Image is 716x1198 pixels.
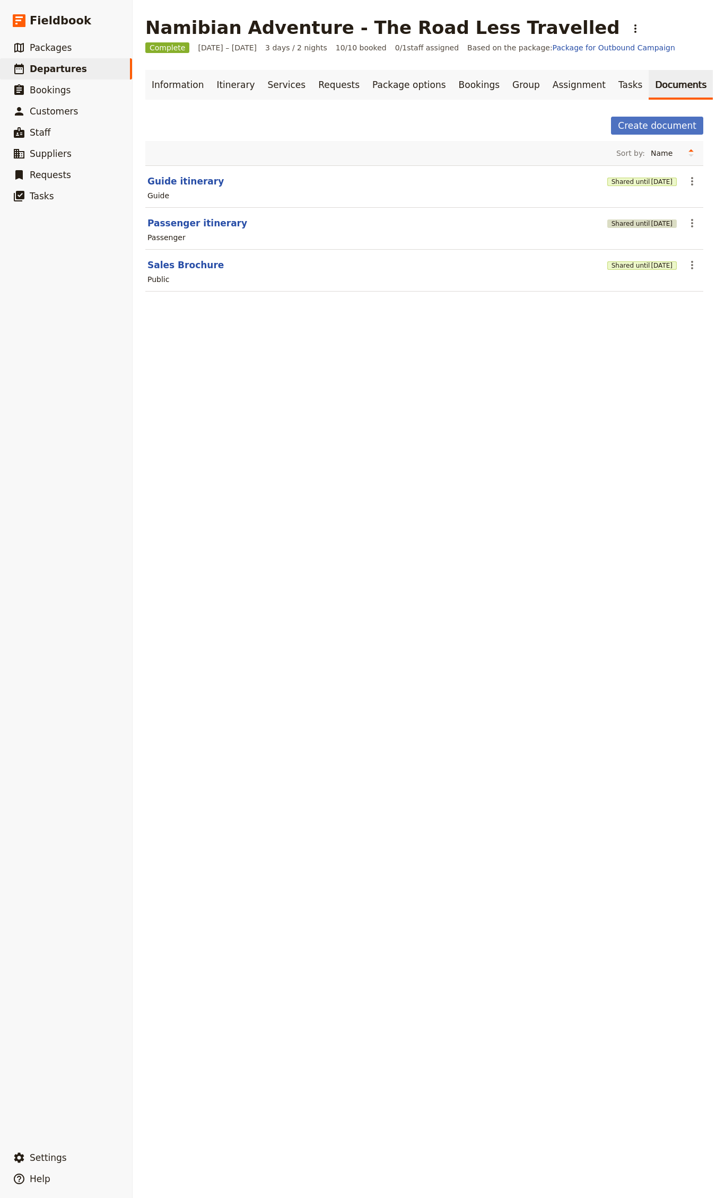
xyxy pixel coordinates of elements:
button: Shared until[DATE] [607,261,677,270]
a: Tasks [612,70,649,100]
a: Documents [649,70,713,100]
span: Packages [30,42,72,53]
span: Suppliers [30,148,72,159]
span: Complete [145,42,189,53]
button: Shared until[DATE] [607,219,677,228]
span: Sort by: [616,148,645,158]
a: Bookings [452,70,506,100]
span: Bookings [30,85,71,95]
span: Departures [30,64,87,74]
span: 10/10 booked [336,42,387,53]
span: Staff [30,127,51,138]
a: Requests [312,70,366,100]
button: Actions [683,256,701,274]
span: 3 days / 2 nights [265,42,327,53]
a: Services [261,70,312,100]
span: Settings [30,1152,67,1163]
button: Create document [611,117,703,135]
button: Shared until[DATE] [607,178,677,186]
span: [DATE] [651,261,673,270]
div: Passenger [147,232,186,243]
a: Information [145,70,210,100]
h1: Namibian Adventure - The Road Less Travelled [145,17,620,38]
a: Assignment [546,70,612,100]
span: 0 / 1 staff assigned [395,42,459,53]
span: Based on the package: [467,42,675,53]
button: Sales Brochure [147,259,224,271]
span: Requests [30,170,71,180]
span: Help [30,1174,50,1184]
span: [DATE] [651,219,673,228]
span: [DATE] [651,178,673,186]
button: Guide itinerary [147,175,224,188]
a: Group [506,70,546,100]
button: Passenger itinerary [147,217,247,230]
select: Sort by: [646,145,683,161]
span: Tasks [30,191,54,201]
button: Actions [626,20,644,38]
button: Actions [683,214,701,232]
div: Guide [147,190,169,201]
div: Public [147,274,169,285]
span: [DATE] – [DATE] [198,42,257,53]
a: Itinerary [210,70,261,100]
button: Actions [683,172,701,190]
span: Fieldbook [30,13,91,29]
a: Package options [366,70,452,100]
a: Package for Outbound Campaign [553,43,675,52]
span: Customers [30,106,78,117]
button: Change sort direction [683,145,699,161]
